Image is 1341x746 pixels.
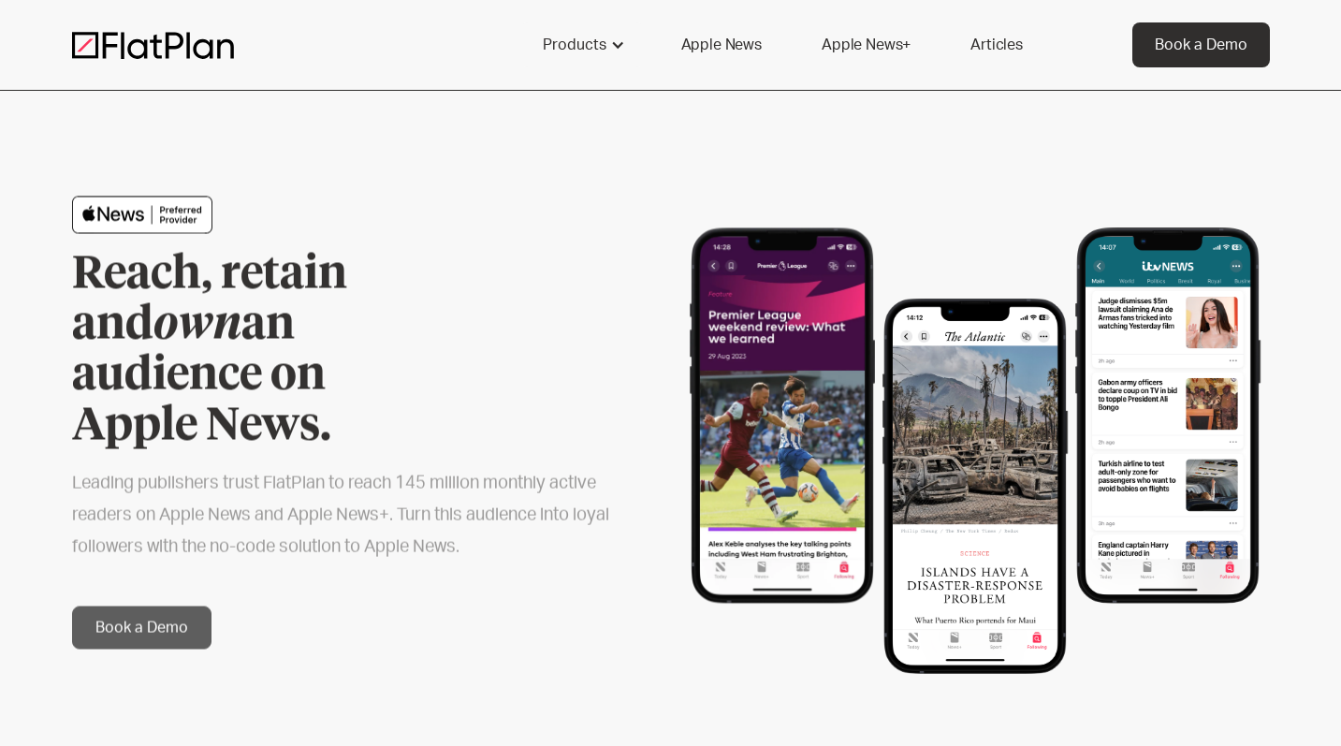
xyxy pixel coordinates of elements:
div: Products [543,34,606,56]
a: Apple News+ [799,22,933,67]
h2: Leading publishers trust FlatPlan to reach 145 million monthly active readers on Apple News and A... [72,468,611,563]
a: Apple News [659,22,784,67]
h1: Reach, retain and an audience on Apple News. [72,249,456,451]
div: Products [520,22,644,67]
em: own [153,302,241,347]
a: Articles [948,22,1045,67]
a: Book a Demo [1132,22,1270,67]
a: Book a Demo [72,607,211,650]
div: Book a Demo [1155,34,1247,56]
